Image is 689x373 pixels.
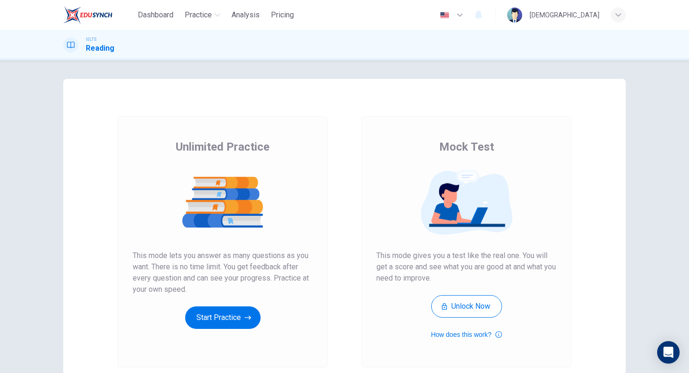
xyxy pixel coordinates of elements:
span: Pricing [271,9,294,21]
h1: Reading [86,43,114,54]
a: EduSynch logo [63,6,134,24]
img: en [439,12,450,19]
button: Dashboard [134,7,177,23]
span: This mode gives you a test like the real one. You will get a score and see what you are good at a... [376,250,556,284]
span: This mode lets you answer as many questions as you want. There is no time limit. You get feedback... [133,250,313,295]
img: EduSynch logo [63,6,112,24]
button: How does this work? [431,329,502,340]
button: Practice [181,7,224,23]
span: Dashboard [138,9,173,21]
button: Unlock Now [431,295,502,318]
span: Practice [185,9,212,21]
div: [DEMOGRAPHIC_DATA] [530,9,599,21]
div: Open Intercom Messenger [657,341,680,364]
button: Pricing [267,7,298,23]
span: Unlimited Practice [176,139,270,154]
span: Analysis [232,9,260,21]
img: Profile picture [507,8,522,23]
span: Mock Test [439,139,494,154]
span: IELTS [86,36,97,43]
button: Analysis [228,7,263,23]
button: Start Practice [185,306,261,329]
